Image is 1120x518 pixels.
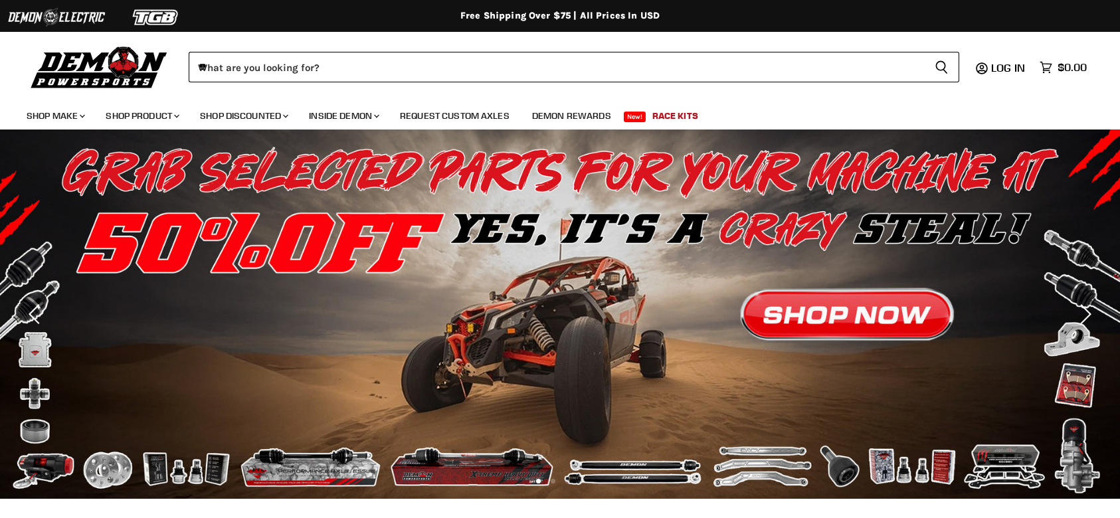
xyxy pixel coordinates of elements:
[190,102,296,129] a: Shop Discounted
[1033,58,1093,77] a: $0.00
[565,479,570,483] li: Page dot 3
[390,102,519,129] a: Request Custom Axles
[624,112,646,122] span: New!
[522,102,621,129] a: Demon Rewards
[29,10,1091,22] div: Free Shipping Over $75 | All Prices In USD
[7,5,106,30] img: Demon Electric Logo 2
[1058,61,1087,74] span: $0.00
[189,52,924,82] input: Search
[17,97,1083,129] ul: Main menu
[985,62,1033,74] a: Log in
[17,102,93,129] a: Shop Make
[642,102,708,129] a: Race Kits
[106,5,206,30] img: TGB Logo 2
[551,479,555,483] li: Page dot 2
[536,479,541,483] li: Page dot 1
[580,479,585,483] li: Page dot 4
[189,52,959,82] form: Product
[924,52,959,82] button: Search
[27,43,172,90] img: Demon Powersports
[299,102,387,129] a: Inside Demon
[991,61,1025,74] span: Log in
[1070,301,1097,327] button: Next
[23,301,50,327] button: Previous
[96,102,187,129] a: Shop Product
